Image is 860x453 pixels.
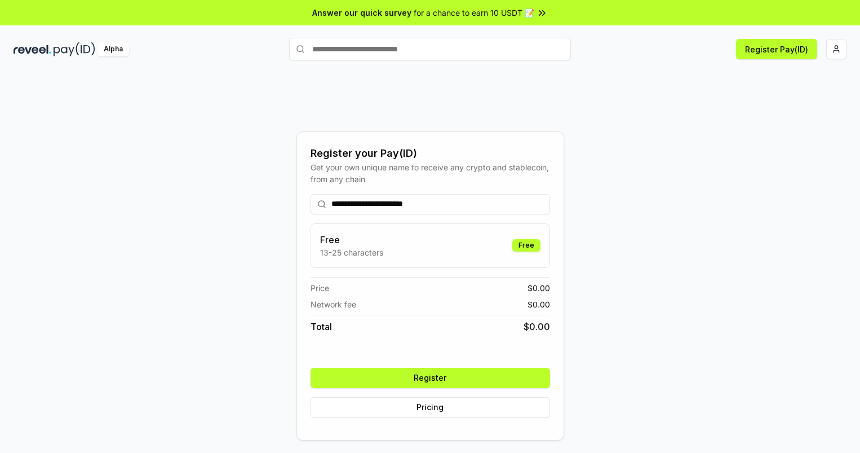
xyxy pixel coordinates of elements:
[311,282,329,294] span: Price
[311,320,332,333] span: Total
[736,39,817,59] button: Register Pay(ID)
[320,247,383,258] p: 13-25 characters
[312,7,411,19] span: Answer our quick survey
[414,7,534,19] span: for a chance to earn 10 USDT 📝
[524,320,550,333] span: $ 0.00
[311,161,550,185] div: Get your own unique name to receive any crypto and stablecoin, from any chain
[14,42,51,56] img: reveel_dark
[311,146,550,161] div: Register your Pay(ID)
[311,298,356,310] span: Network fee
[97,42,129,56] div: Alpha
[320,233,383,247] h3: Free
[527,282,550,294] span: $ 0.00
[512,239,540,252] div: Free
[311,368,550,388] button: Register
[311,397,550,417] button: Pricing
[527,298,550,310] span: $ 0.00
[54,42,95,56] img: pay_id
